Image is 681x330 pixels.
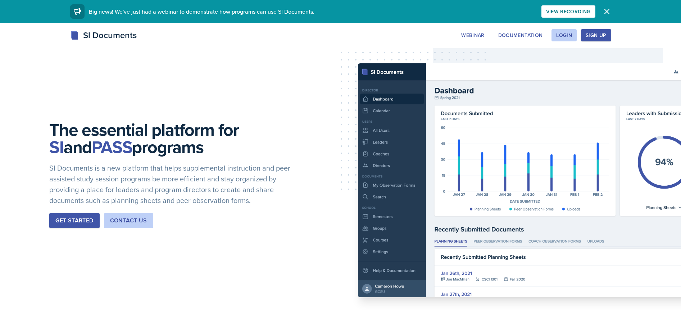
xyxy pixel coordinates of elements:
[110,216,147,225] div: Contact Us
[586,32,606,38] div: Sign Up
[457,29,489,41] button: Webinar
[546,9,591,14] div: View Recording
[494,29,548,41] button: Documentation
[461,32,484,38] div: Webinar
[551,29,577,41] button: Login
[498,32,543,38] div: Documentation
[89,8,314,15] span: Big news! We've just had a webinar to demonstrate how programs can use SI Documents.
[541,5,595,18] button: View Recording
[581,29,611,41] button: Sign Up
[556,32,572,38] div: Login
[55,216,93,225] div: Get Started
[104,213,153,228] button: Contact Us
[49,213,99,228] button: Get Started
[70,29,137,42] div: SI Documents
